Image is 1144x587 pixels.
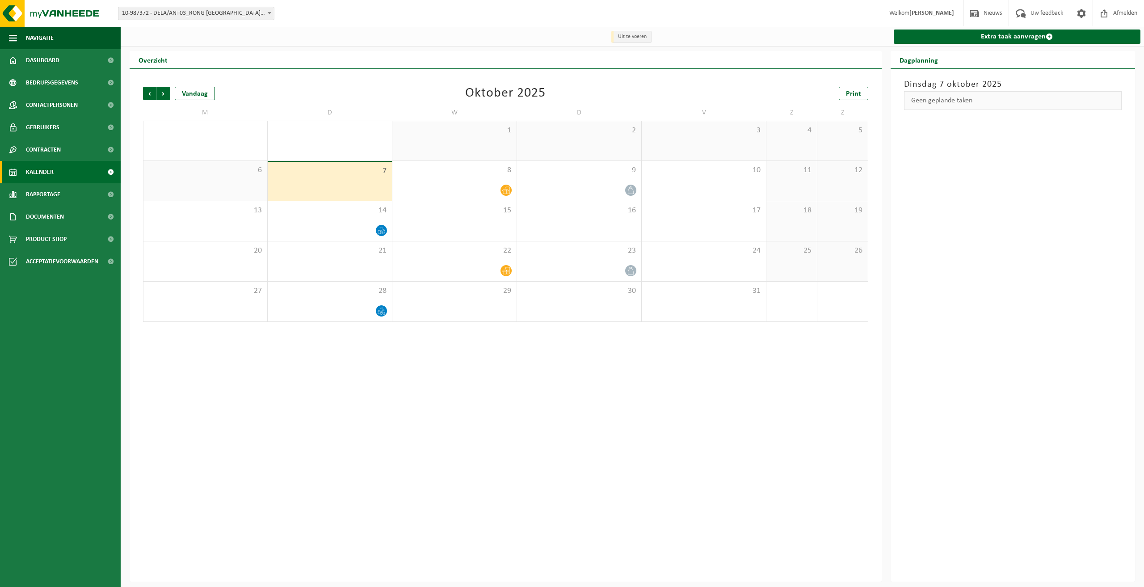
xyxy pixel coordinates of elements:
span: Gebruikers [26,116,59,139]
span: 29 [397,286,512,296]
span: 31 [646,286,761,296]
a: Extra taak aanvragen [894,30,1141,44]
span: 14 [272,206,387,215]
span: 6 [148,165,263,175]
span: 9 [522,165,637,175]
span: Navigatie [26,27,54,49]
span: 24 [646,246,761,256]
span: 26 [822,246,863,256]
span: 3 [646,126,761,135]
span: 19 [822,206,863,215]
span: 5 [822,126,863,135]
span: 16 [522,206,637,215]
span: 7 [272,166,387,176]
span: Vorige [143,87,156,100]
span: 12 [822,165,863,175]
span: 30 [522,286,637,296]
span: Kalender [26,161,54,183]
span: 1 [397,126,512,135]
span: 15 [397,206,512,215]
span: 17 [646,206,761,215]
span: Volgende [157,87,170,100]
span: 8 [397,165,512,175]
strong: [PERSON_NAME] [909,10,954,17]
span: 10 [646,165,761,175]
td: W [392,105,517,121]
span: Contactpersonen [26,94,78,116]
span: Product Shop [26,228,67,250]
td: Z [766,105,817,121]
div: Geen geplande taken [904,91,1122,110]
span: 4 [771,126,812,135]
span: 22 [397,246,512,256]
h2: Dagplanning [891,51,947,68]
span: Rapportage [26,183,60,206]
td: M [143,105,268,121]
span: Documenten [26,206,64,228]
span: 23 [522,246,637,256]
div: Vandaag [175,87,215,100]
span: 18 [771,206,812,215]
span: 2 [522,126,637,135]
span: Dashboard [26,49,59,72]
td: D [268,105,392,121]
span: 10-987372 - DELA/ANT03_RONG BOOM KERKHOFSTRAAT - BOOM [118,7,274,20]
li: Uit te voeren [611,31,652,43]
span: 20 [148,246,263,256]
span: 25 [771,246,812,256]
span: 21 [272,246,387,256]
div: Oktober 2025 [465,87,546,100]
span: Print [846,90,861,97]
h2: Overzicht [130,51,177,68]
td: V [642,105,766,121]
span: Acceptatievoorwaarden [26,250,98,273]
span: Contracten [26,139,61,161]
span: 28 [272,286,387,296]
td: D [517,105,642,121]
h3: Dinsdag 7 oktober 2025 [904,78,1122,91]
a: Print [839,87,868,100]
span: Bedrijfsgegevens [26,72,78,94]
span: 13 [148,206,263,215]
td: Z [817,105,868,121]
span: 11 [771,165,812,175]
span: 27 [148,286,263,296]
